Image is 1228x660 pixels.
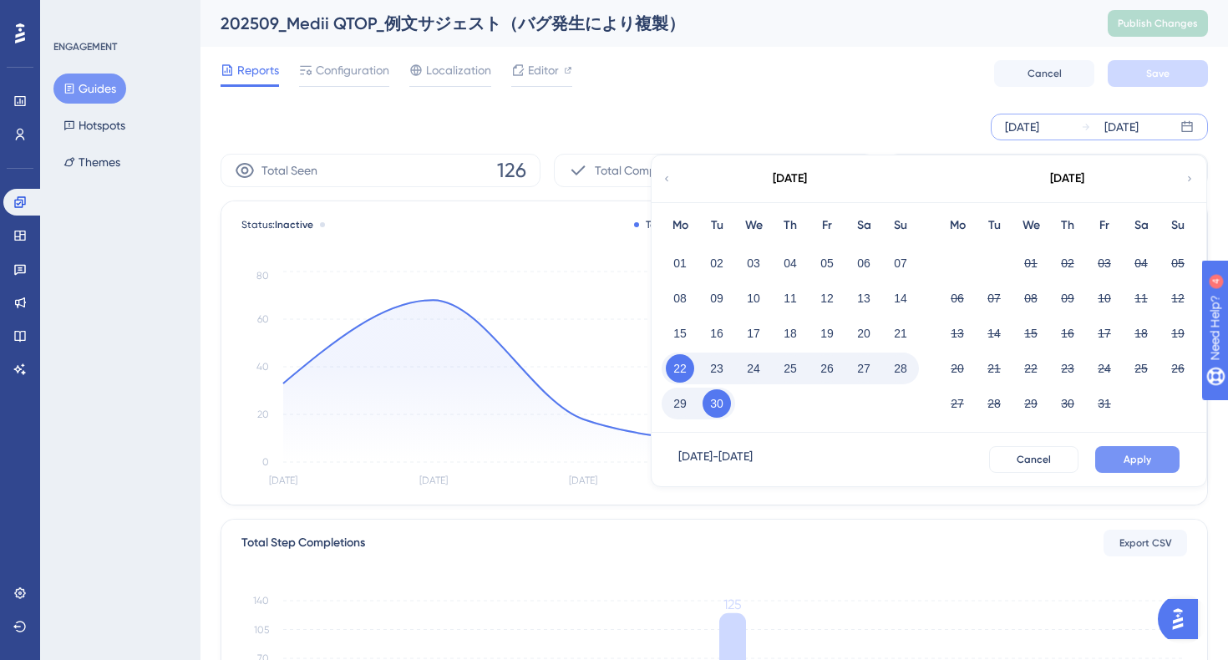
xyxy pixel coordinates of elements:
button: 22 [666,354,694,383]
button: 18 [776,319,804,348]
div: Th [1049,216,1086,236]
button: 06 [850,249,878,277]
button: 26 [813,354,841,383]
button: 04 [1127,249,1155,277]
span: Apply [1124,453,1151,466]
button: 29 [666,389,694,418]
button: 11 [776,284,804,312]
div: 202509_Medii QTOP_例文サジェスト（バグ発生により複製） [221,12,1066,35]
button: Export CSV [1104,530,1187,556]
button: 30 [1053,389,1082,418]
button: 20 [850,319,878,348]
span: Editor [528,60,559,80]
button: 01 [1017,249,1045,277]
button: 13 [850,284,878,312]
button: 18 [1127,319,1155,348]
tspan: [DATE] [569,475,597,486]
span: Cancel [1017,453,1051,466]
div: Su [882,216,919,236]
tspan: 140 [253,595,269,607]
div: [DATE] - [DATE] [678,446,753,473]
button: 17 [1090,319,1119,348]
span: 126 [497,157,526,184]
div: Fr [809,216,845,236]
button: 28 [980,389,1008,418]
button: 25 [776,354,804,383]
button: Hotspots [53,110,135,140]
button: 02 [1053,249,1082,277]
button: 28 [886,354,915,383]
button: 19 [813,319,841,348]
button: 16 [703,319,731,348]
button: Cancel [994,60,1094,87]
div: [DATE] [1104,117,1139,137]
button: 26 [1164,354,1192,383]
div: Th [772,216,809,236]
button: 22 [1017,354,1045,383]
button: 19 [1164,319,1192,348]
tspan: 105 [254,624,269,636]
tspan: 80 [256,270,269,282]
div: Mo [662,216,698,236]
button: 14 [980,319,1008,348]
button: 27 [943,389,972,418]
button: Publish Changes [1108,10,1208,37]
button: 23 [1053,354,1082,383]
div: Sa [1123,216,1159,236]
iframe: UserGuiding AI Assistant Launcher [1158,594,1208,644]
button: 08 [666,284,694,312]
button: 09 [1053,284,1082,312]
button: Cancel [989,446,1078,473]
button: 31 [1090,389,1119,418]
div: Mo [939,216,976,236]
button: 21 [980,354,1008,383]
button: 16 [1053,319,1082,348]
span: Inactive [275,219,313,231]
button: 07 [886,249,915,277]
span: Reports [237,60,279,80]
div: Su [1159,216,1196,236]
button: 25 [1127,354,1155,383]
div: We [1012,216,1049,236]
button: 02 [703,249,731,277]
button: 30 [703,389,731,418]
button: 09 [703,284,731,312]
div: 4 [116,8,121,22]
button: Save [1108,60,1208,87]
button: 13 [943,319,972,348]
button: 23 [703,354,731,383]
button: 10 [1090,284,1119,312]
div: [DATE] [1005,117,1039,137]
button: 17 [739,319,768,348]
span: Export CSV [1119,536,1172,550]
div: ENGAGEMENT [53,40,117,53]
tspan: 60 [257,313,269,325]
div: Tu [976,216,1012,236]
button: 03 [1090,249,1119,277]
button: 29 [1017,389,1045,418]
tspan: 40 [256,361,269,373]
span: Save [1146,67,1170,80]
button: 06 [943,284,972,312]
button: 24 [739,354,768,383]
button: 05 [1164,249,1192,277]
button: 08 [1017,284,1045,312]
button: Apply [1095,446,1180,473]
button: 12 [813,284,841,312]
div: We [735,216,772,236]
div: Total Step Completions [241,533,365,553]
span: Localization [426,60,491,80]
button: 21 [886,319,915,348]
button: Themes [53,147,130,177]
span: Publish Changes [1118,17,1198,30]
button: 12 [1164,284,1192,312]
button: Guides [53,74,126,104]
button: 24 [1090,354,1119,383]
tspan: 20 [257,409,269,420]
span: Status: [241,218,313,231]
button: 01 [666,249,694,277]
button: 27 [850,354,878,383]
button: 15 [1017,319,1045,348]
tspan: [DATE] [269,475,297,486]
div: Sa [845,216,882,236]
